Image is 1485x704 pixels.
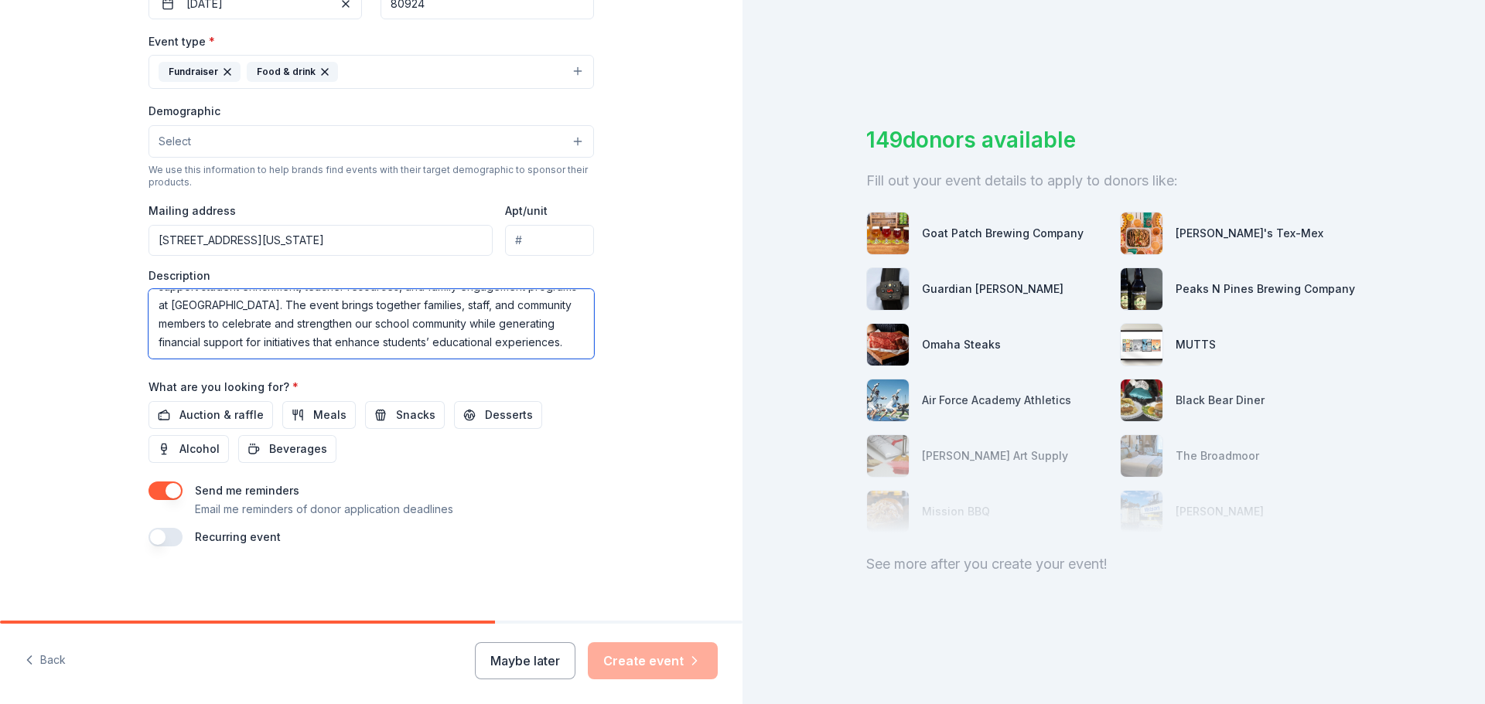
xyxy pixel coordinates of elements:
div: Food & drink [247,62,338,82]
div: Fundraiser [159,62,241,82]
div: Omaha Steaks [922,335,1001,354]
input: # [505,225,594,256]
div: Fill out your event details to apply to donors like: [866,168,1361,193]
div: Peaks N Pines Brewing Company [1176,280,1355,298]
img: photo for Chuy's Tex-Mex [1121,213,1162,254]
span: Meals [313,406,346,424]
img: photo for MUTTS [1121,324,1162,366]
span: Select [159,132,191,151]
label: Recurring event [195,530,281,543]
button: Beverages [238,435,336,463]
label: Apt/unit [505,203,548,219]
div: 149 donors available [866,124,1361,156]
div: Guardian [PERSON_NAME] [922,280,1063,298]
span: Alcohol [179,440,220,458]
label: Event type [148,34,215,49]
label: Mailing address [148,203,236,219]
img: photo for Omaha Steaks [867,324,909,366]
img: photo for Peaks N Pines Brewing Company [1121,268,1162,310]
span: Snacks [396,406,435,424]
span: Auction & raffle [179,406,264,424]
label: Send me reminders [195,484,299,497]
label: What are you looking for? [148,379,299,395]
p: Email me reminders of donor application deadlines [195,500,453,519]
div: MUTTS [1176,335,1216,354]
img: photo for Goat Patch Brewing Company [867,213,909,254]
textarea: The purpose of the Legacy Peak PTA Silent Auction is to raise funds that directly support student... [148,289,594,359]
div: See more after you create your event! [866,552,1361,576]
label: Demographic [148,104,220,119]
button: Snacks [365,401,445,429]
img: photo for Guardian Angel Device [867,268,909,310]
div: We use this information to help brands find events with their target demographic to sponsor their... [148,164,594,189]
button: Meals [282,401,356,429]
div: Goat Patch Brewing Company [922,224,1084,243]
button: Select [148,125,594,158]
button: Back [25,644,66,677]
label: Description [148,268,210,284]
button: Auction & raffle [148,401,273,429]
span: Beverages [269,440,327,458]
button: Alcohol [148,435,229,463]
input: Enter a US address [148,225,493,256]
button: FundraiserFood & drink [148,55,594,89]
span: Desserts [485,406,533,424]
div: [PERSON_NAME]'s Tex-Mex [1176,224,1323,243]
button: Desserts [454,401,542,429]
button: Maybe later [475,642,575,679]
